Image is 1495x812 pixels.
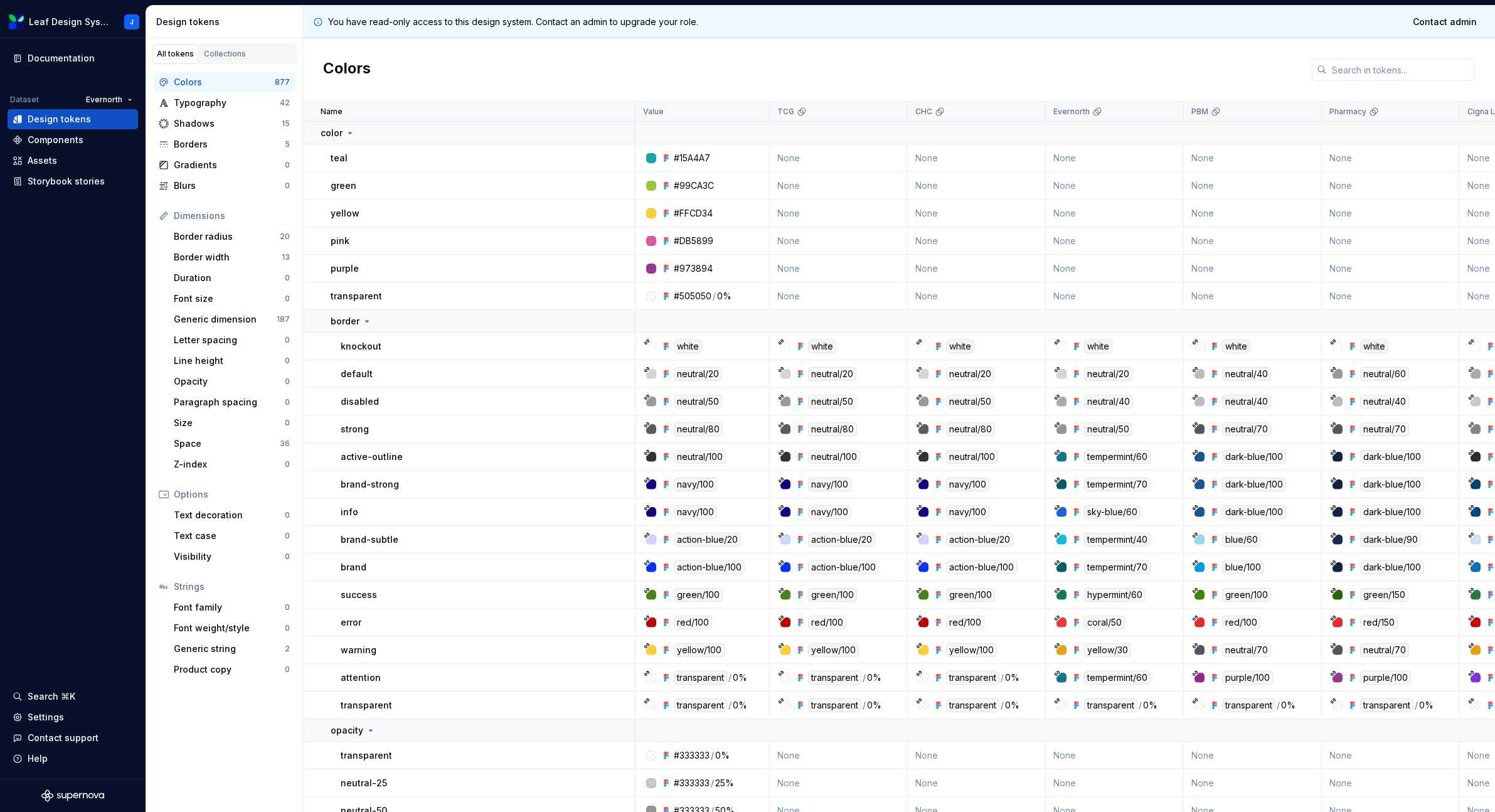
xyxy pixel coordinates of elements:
[282,119,290,129] div: 15
[1005,698,1019,712] div: 0%
[1360,367,1409,381] div: neutral/60
[674,367,722,381] div: neutral/20
[674,698,727,712] div: transparent
[946,560,1017,574] div: action-blue/100
[8,749,138,769] button: Help
[1222,588,1271,602] div: green/100
[674,588,723,602] div: green/100
[1222,395,1271,409] div: neutral/40
[908,255,1046,282] td: None
[3,8,143,35] button: Leaf Design SystemJ
[169,505,295,525] a: Text decoration0
[169,351,295,371] a: Line height0
[1143,698,1157,712] div: 0%
[674,207,713,220] div: #FFCD34
[1184,200,1322,227] td: None
[1360,339,1388,353] div: white
[1327,58,1475,81] input: Search in tokens...
[808,505,851,519] div: navy/100
[1046,769,1184,797] td: None
[777,107,794,117] p: TCG
[1360,698,1413,712] div: transparent
[1222,533,1261,547] div: blue/60
[174,76,275,88] div: Colors
[28,113,91,126] div: Design tokens
[908,769,1046,797] td: None
[1046,144,1184,172] td: None
[1222,450,1286,464] div: dark-blue/100
[1222,698,1275,712] div: transparent
[280,439,290,449] div: 36
[285,665,290,675] div: 0
[157,49,194,59] div: All tokens
[174,313,277,326] div: Generic dimension
[331,179,356,192] p: green
[341,533,398,546] p: brand-subtle
[1360,560,1424,574] div: dark-blue/100
[174,159,285,171] div: Gradients
[341,506,358,518] p: info
[717,290,732,302] div: 0%
[908,144,1046,172] td: None
[1222,643,1271,657] div: neutral/70
[715,749,730,762] div: 0%
[323,58,371,81] h2: Colors
[331,235,349,247] p: pink
[10,95,39,105] div: Dataset
[280,98,290,108] div: 42
[946,505,989,519] div: navy/100
[154,93,295,113] a: Typography42
[908,172,1046,200] td: None
[1046,200,1184,227] td: None
[946,367,994,381] div: neutral/20
[174,458,285,471] div: Z-index
[808,395,856,409] div: neutral/50
[174,179,285,192] div: Blurs
[341,589,377,601] p: success
[28,175,105,188] div: Storybook stories
[1360,671,1411,685] div: purple/100
[1419,698,1434,712] div: 0%
[154,176,295,196] a: Blurs0
[1360,616,1398,629] div: red/150
[674,749,710,762] div: #333333
[946,588,995,602] div: green/100
[1191,107,1208,117] p: PBM
[341,749,392,762] p: transparent
[285,160,290,170] div: 0
[674,560,745,574] div: action-blue/100
[808,339,836,353] div: white
[169,618,295,638] a: Font weight/style0
[946,698,999,712] div: transparent
[280,232,290,242] div: 20
[285,418,290,428] div: 0
[174,251,282,264] div: Border width
[28,154,57,167] div: Assets
[1322,144,1460,172] td: None
[1322,742,1460,769] td: None
[174,622,285,634] div: Font weight/style
[908,200,1046,227] td: None
[915,107,932,117] p: CHC
[28,752,48,765] div: Help
[1184,227,1322,255] td: None
[946,395,994,409] div: neutral/50
[711,749,714,762] div: /
[169,392,295,412] a: Paragraph spacing0
[174,396,285,409] div: Paragraph spacing
[1360,643,1409,657] div: neutral/70
[674,422,723,436] div: neutral/80
[770,282,908,310] td: None
[169,227,295,247] a: Border radius20
[341,777,387,789] p: neutral-25
[1053,107,1090,117] p: Evernorth
[341,671,381,684] p: attention
[770,742,908,769] td: None
[331,207,359,220] p: yellow
[174,417,285,429] div: Size
[770,255,908,282] td: None
[174,437,280,450] div: Space
[8,48,138,68] a: Documentation
[285,510,290,520] div: 0
[1322,172,1460,200] td: None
